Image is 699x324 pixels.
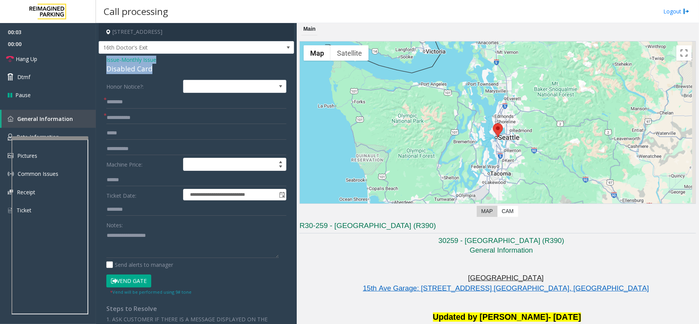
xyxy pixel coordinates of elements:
[17,115,73,122] span: General Information
[104,80,181,93] label: Honor Notice?:
[106,64,286,74] div: Disabled Card
[683,7,689,15] img: logout
[433,312,581,322] span: Updated by [PERSON_NAME]- [DATE]
[99,23,294,41] h4: [STREET_ADDRESS]
[8,134,13,141] img: 'icon'
[363,284,649,292] a: 15th Ave Garage: [STREET_ADDRESS] [GEOGRAPHIC_DATA], [GEOGRAPHIC_DATA]
[676,45,692,61] button: Toggle fullscreen view
[106,274,151,288] button: Vend Gate
[477,206,497,217] label: Map
[470,246,533,254] span: General Information
[17,133,59,141] span: Rate Information
[663,7,689,15] a: Logout
[99,41,255,54] span: 16th Doctor's Exit
[100,2,172,21] h3: Call processing
[304,45,330,61] button: Show street map
[468,274,544,282] span: [GEOGRAPHIC_DATA]
[106,261,173,269] label: Send alerts to manager
[106,305,286,312] h4: Steps to Resolve
[438,236,564,245] span: 30259 - [GEOGRAPHIC_DATA] (R390)
[104,158,181,171] label: Machine Price:
[104,189,181,200] label: Ticket Date:
[2,110,96,128] a: General Information
[8,171,14,177] img: 'icon'
[16,55,37,63] span: Hang Up
[301,23,317,35] div: Main
[8,190,13,195] img: 'icon'
[17,73,30,81] span: Dtmf
[330,45,369,61] button: Show satellite imagery
[110,289,192,295] small: Vend will be performed using 9# tone
[299,221,696,233] h3: R30-259 - [GEOGRAPHIC_DATA] (R390)
[119,56,156,63] span: -
[493,123,503,137] div: 511 16th Avenue, Seattle, WA
[8,207,13,214] img: 'icon'
[497,206,518,217] label: CAM
[8,116,13,122] img: 'icon'
[275,164,286,170] span: Decrease value
[121,56,156,64] span: Monthly Issue
[278,189,286,200] span: Toggle popup
[106,56,119,64] span: Issue
[8,153,13,158] img: 'icon'
[15,91,31,99] span: Pause
[275,158,286,164] span: Increase value
[106,218,123,229] label: Notes:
